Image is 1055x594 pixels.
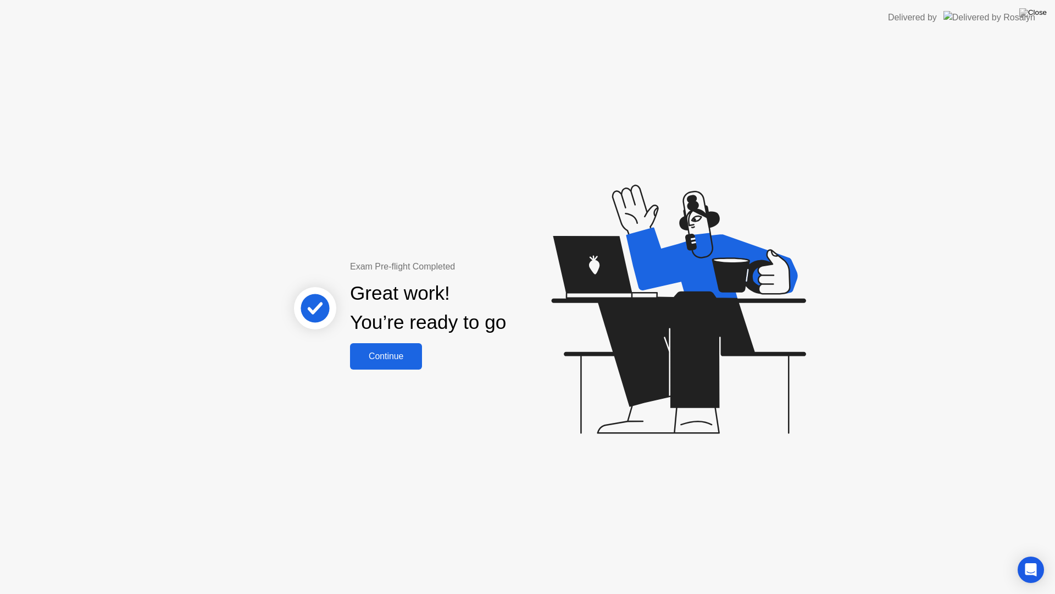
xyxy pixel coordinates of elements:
div: Open Intercom Messenger [1018,557,1044,583]
button: Continue [350,343,422,370]
img: Delivered by Rosalyn [943,11,1035,24]
div: Great work! You’re ready to go [350,279,506,337]
div: Exam Pre-flight Completed [350,260,577,273]
div: Delivered by [888,11,937,24]
div: Continue [353,351,419,361]
img: Close [1019,8,1047,17]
